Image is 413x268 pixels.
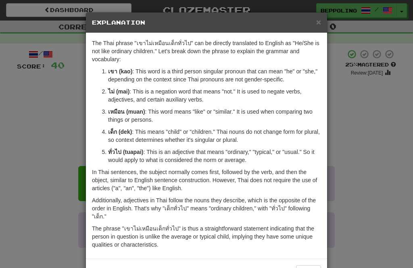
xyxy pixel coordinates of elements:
p: Additionally, adjectives in Thai follow the nouns they describe, which is the opposite of the ord... [92,196,321,220]
strong: เหมือน (muan) [108,108,145,115]
strong: ไม่ (mai) [108,88,129,95]
h5: Explanation [92,19,321,27]
p: : This word is a third person singular pronoun that can mean "he" or "she," depending on the cont... [108,67,321,83]
strong: เด็ก (dek) [108,129,132,135]
p: : This word means "like" or "similar." It is used when comparing two things or persons. [108,108,321,124]
p: In Thai sentences, the subject normally comes first, followed by the verb, and then the object, s... [92,168,321,192]
p: The phrase "เขาไม่เหมือนเด็กทั่วไป" is thus a straightforward statement indicating that the perso... [92,224,321,249]
strong: ทั่วไป (tuapai) [108,149,143,155]
p: : This is a negation word that means "not." It is used to negate verbs, adjectives, and certain a... [108,87,321,104]
p: : This is an adjective that means "ordinary," "typical," or "usual." So it would apply to what is... [108,148,321,164]
button: Close [316,18,321,26]
p: The Thai phrase "เขาไม่เหมือนเด็กทั่วไป" can be directly translated to English as "He/She is not ... [92,39,321,63]
span: × [316,17,321,27]
strong: เขา (kao) [108,68,132,75]
p: : This means "child" or "children." Thai nouns do not change form for plural, so context determin... [108,128,321,144]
